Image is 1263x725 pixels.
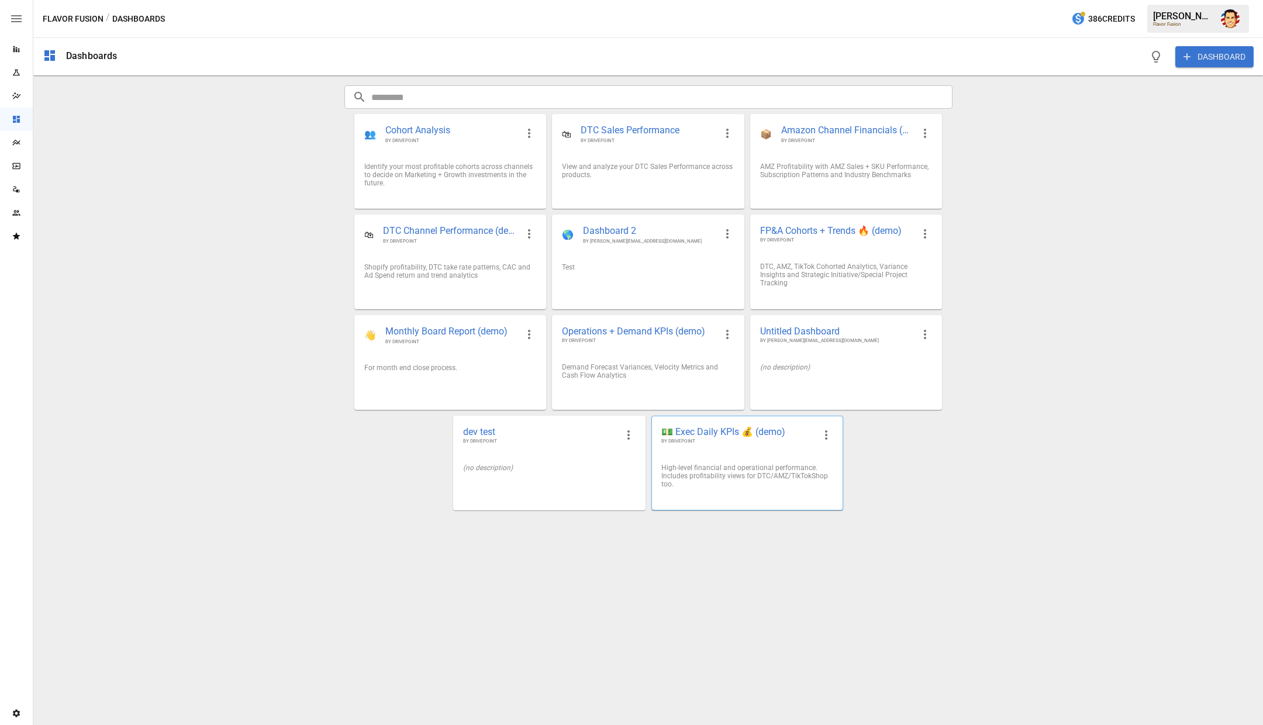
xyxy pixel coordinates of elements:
div: AMZ Profitability with AMZ Sales + SKU Performance, Subscription Patterns and Industry Benchmarks [760,163,932,179]
span: BY DRIVEPOINT [562,337,715,344]
div: 👋 [364,330,376,341]
span: Cohort Analysis [385,124,517,137]
div: Flavor Fusion [1153,22,1214,27]
div: 📦 [760,129,772,140]
span: Dashboard 2 [583,225,715,238]
span: dev test [463,426,616,438]
span: Untitled Dashboard [760,325,913,337]
div: Identify your most profitable cohorts across channels to decide on Marketing + Growth investments... [364,163,536,187]
button: 386Credits [1067,8,1140,30]
span: 💵 Exec Daily KPIs 💰 (demo) [661,426,815,438]
div: Demand Forecast Variances, Velocity Metrics and Cash Flow Analytics [562,363,734,379]
div: For month end close process. [364,364,536,372]
button: Flavor Fusion [43,12,103,26]
span: BY DRIVEPOINT [463,438,616,445]
div: Shopify profitability, DTC take rate patterns, CAC and Ad Spend return and trend analytics [364,263,536,279]
div: 🛍 [364,229,374,240]
span: Monthly Board Report (demo) [385,325,517,339]
div: Dashboards [66,50,118,61]
span: BY DRIVEPOINT [383,238,517,244]
span: DTC Sales Performance [581,124,715,137]
div: (no description) [760,363,932,371]
div: High-level financial and operational performance. Includes profitability views for DTC/AMZ/TikTok... [661,464,833,488]
div: 🌎 [562,229,574,240]
span: FP&A Cohorts + Trends 🔥 (demo) [760,225,913,237]
span: Amazon Channel Financials (demo) [781,124,913,137]
img: Austin Gardner-Smith [1221,9,1240,28]
button: Austin Gardner-Smith [1214,2,1247,35]
span: BY DRIVEPOINT [781,137,913,144]
span: BY DRIVEPOINT [385,339,517,345]
div: DTC, AMZ, TikTok Cohorted Analytics, Variance Insights and Strategic Initiative/Special Project T... [760,263,932,287]
span: DTC Channel Performance (demo) [383,225,517,238]
button: DASHBOARD [1175,46,1254,67]
div: / [106,12,110,26]
span: BY DRIVEPOINT [385,137,517,144]
div: (no description) [463,464,635,472]
span: 386 Credits [1088,12,1135,26]
span: BY DRIVEPOINT [581,137,715,144]
div: 👥 [364,129,376,140]
div: View and analyze your DTC Sales Performance across products. [562,163,734,179]
span: BY DRIVEPOINT [661,438,815,445]
div: 🛍 [562,129,571,140]
span: BY [PERSON_NAME][EMAIL_ADDRESS][DOMAIN_NAME] [760,337,913,344]
div: [PERSON_NAME] [1153,11,1214,22]
span: BY DRIVEPOINT [760,237,913,244]
div: Test [562,263,734,271]
span: Operations + Demand KPIs (demo) [562,325,715,337]
span: BY [PERSON_NAME][EMAIL_ADDRESS][DOMAIN_NAME] [583,238,715,244]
